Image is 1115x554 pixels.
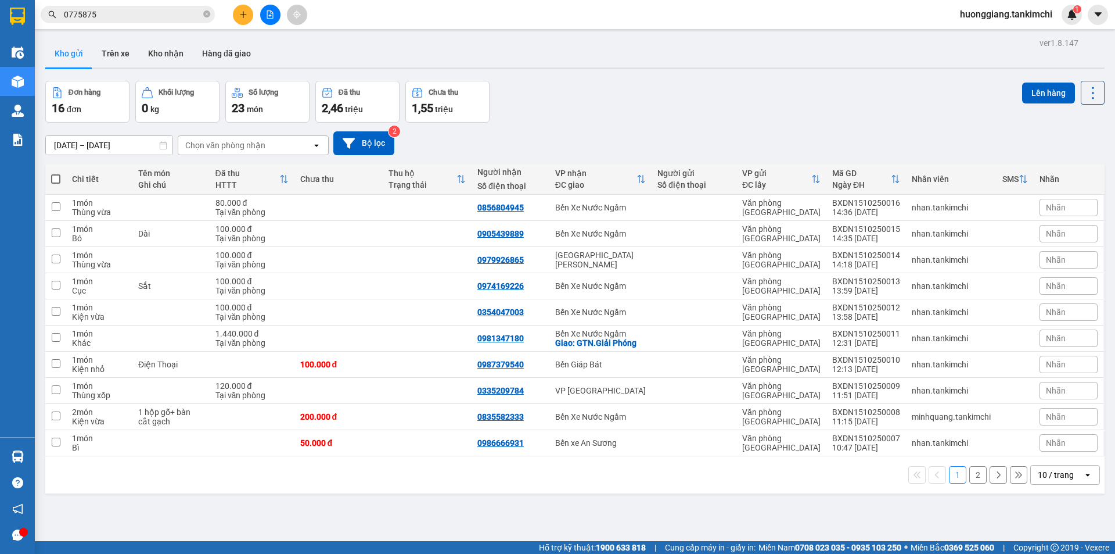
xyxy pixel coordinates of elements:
[1046,360,1066,369] span: Nhãn
[742,169,811,178] div: VP gửi
[72,251,127,260] div: 1 món
[1046,203,1066,212] span: Nhãn
[912,334,991,343] div: nhan.tankimchi
[12,530,23,541] span: message
[12,477,23,488] span: question-circle
[555,169,636,178] div: VP nhận
[300,412,377,421] div: 200.000 đ
[312,141,321,150] svg: open
[912,438,991,448] div: nhan.tankimchi
[1046,412,1066,421] span: Nhãn
[72,381,127,391] div: 1 món
[345,105,363,114] span: triệu
[742,408,821,426] div: Văn phòng [GEOGRAPHIC_DATA]
[389,169,456,178] div: Thu hộ
[215,381,289,391] div: 120.000 đ
[215,286,289,295] div: Tại văn phòng
[997,164,1034,195] th: Toggle SortBy
[150,105,159,114] span: kg
[832,169,891,178] div: Mã GD
[1051,544,1059,552] span: copyright
[832,303,900,312] div: BXDN1510250012
[1003,541,1005,554] span: |
[185,140,265,151] div: Chọn văn phòng nhận
[832,381,900,391] div: BXDN1510250009
[477,167,544,177] div: Người nhận
[555,229,646,238] div: Bến Xe Nước Ngầm
[1083,470,1092,480] svg: open
[92,40,139,67] button: Trên xe
[826,164,906,195] th: Toggle SortBy
[138,229,204,238] div: Dài
[1067,9,1077,20] img: icon-new-feature
[742,251,821,269] div: Văn phòng [GEOGRAPHIC_DATA]
[555,251,646,269] div: [GEOGRAPHIC_DATA][PERSON_NAME]
[239,10,247,19] span: plus
[135,81,220,123] button: Khối lượng0kg
[477,386,524,395] div: 0335209784
[72,355,127,364] div: 1 món
[45,40,92,67] button: Kho gửi
[215,391,289,400] div: Tại văn phòng
[555,412,646,421] div: Bến Xe Nước Ngầm
[215,224,289,234] div: 100.000 đ
[742,180,811,190] div: ĐC lấy
[1040,174,1098,184] div: Nhãn
[832,443,900,452] div: 10:47 [DATE]
[742,355,821,374] div: Văn phòng [GEOGRAPHIC_DATA]
[477,255,524,265] div: 0979926865
[10,8,25,25] img: logo-vxr
[912,412,991,421] div: minhquang.tankimchi
[72,417,127,426] div: Kiện vừa
[72,338,127,348] div: Khác
[215,198,289,208] div: 80.000 đ
[555,308,646,317] div: Bến Xe Nước Ngầm
[215,312,289,321] div: Tại văn phòng
[142,101,148,115] span: 0
[405,81,490,123] button: Chưa thu1,55 triệu
[912,229,991,238] div: nhan.tankimchi
[736,164,826,195] th: Toggle SortBy
[795,543,901,552] strong: 0708 023 035 - 0935 103 250
[1046,308,1066,317] span: Nhãn
[435,105,453,114] span: triệu
[45,81,130,123] button: Đơn hàng16đơn
[429,88,458,96] div: Chưa thu
[72,286,127,295] div: Cục
[72,303,127,312] div: 1 món
[215,338,289,348] div: Tại văn phòng
[654,541,656,554] span: |
[322,101,343,115] span: 2,46
[203,10,210,17] span: close-circle
[832,224,900,234] div: BXDN1510250015
[1046,334,1066,343] span: Nhãn
[203,9,210,20] span: close-circle
[315,81,400,123] button: Đã thu2,46 triệu
[742,277,821,295] div: Văn phòng [GEOGRAPHIC_DATA]
[159,88,194,96] div: Khối lượng
[300,360,377,369] div: 100.000 đ
[72,312,127,321] div: Kiện vừa
[832,391,900,400] div: 11:51 [DATE]
[969,466,987,484] button: 2
[477,438,524,448] div: 0986666931
[138,408,204,426] div: 1 hộp gỗ+ bàn cắt gạch
[12,134,24,146] img: solution-icon
[139,40,193,67] button: Kho nhận
[477,360,524,369] div: 0987379540
[1038,469,1074,481] div: 10 / trang
[287,5,307,25] button: aim
[233,5,253,25] button: plus
[339,88,360,96] div: Đã thu
[1046,229,1066,238] span: Nhãn
[912,308,991,317] div: nhan.tankimchi
[1075,5,1079,13] span: 1
[832,234,900,243] div: 14:35 [DATE]
[951,7,1062,22] span: huonggiang.tankimchi
[215,260,289,269] div: Tại văn phòng
[333,131,394,155] button: Bộ lọc
[412,101,433,115] span: 1,55
[477,334,524,343] div: 0981347180
[64,8,201,21] input: Tìm tên, số ĐT hoặc mã đơn
[539,541,646,554] span: Hỗ trợ kỹ thuật:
